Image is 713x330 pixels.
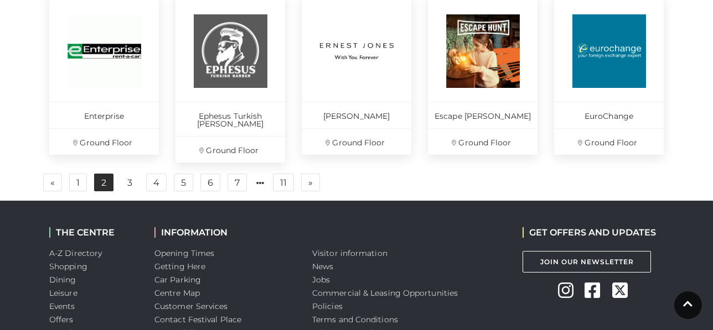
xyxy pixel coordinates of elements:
a: 5 [174,174,193,191]
p: Ground Floor [175,136,285,163]
a: 7 [228,174,247,191]
p: Enterprise [49,102,159,128]
span: « [50,179,55,186]
h2: THE CENTRE [49,227,138,238]
a: 4 [146,174,167,191]
a: Customer Services [154,301,228,311]
a: 11 [273,174,294,191]
a: Leisure [49,288,77,298]
a: Contact Festival Place [154,315,241,324]
a: Car Parking [154,275,201,285]
p: Escape [PERSON_NAME] [428,102,538,128]
a: Getting Here [154,261,205,271]
a: Centre Map [154,288,200,298]
a: A-Z Directory [49,248,102,258]
a: Commercial & Leasing Opportunities [312,288,458,298]
h2: INFORMATION [154,227,296,238]
p: Ground Floor [554,128,664,155]
a: Visitor information [312,248,387,258]
p: [PERSON_NAME] [302,102,411,128]
p: Ground Floor [428,128,538,155]
a: 2 [94,174,113,191]
a: News [312,261,333,271]
a: Jobs [312,275,330,285]
a: Join Our Newsletter [523,251,651,273]
a: Offers [49,315,74,324]
a: Events [49,301,75,311]
a: Opening Times [154,248,214,258]
p: EuroChange [554,102,664,128]
a: Dining [49,275,76,285]
span: » [308,179,313,186]
p: Ground Floor [49,128,159,155]
a: Previous [43,174,62,191]
p: Ephesus Turkish [PERSON_NAME] [175,102,285,136]
p: Ground Floor [302,128,411,155]
h2: GET OFFERS AND UPDATES [523,227,656,238]
a: 6 [200,174,220,191]
a: 3 [121,174,139,192]
a: Terms and Conditions [312,315,398,324]
a: Next [301,174,320,191]
a: Shopping [49,261,87,271]
a: 1 [69,174,87,191]
a: Policies [312,301,343,311]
